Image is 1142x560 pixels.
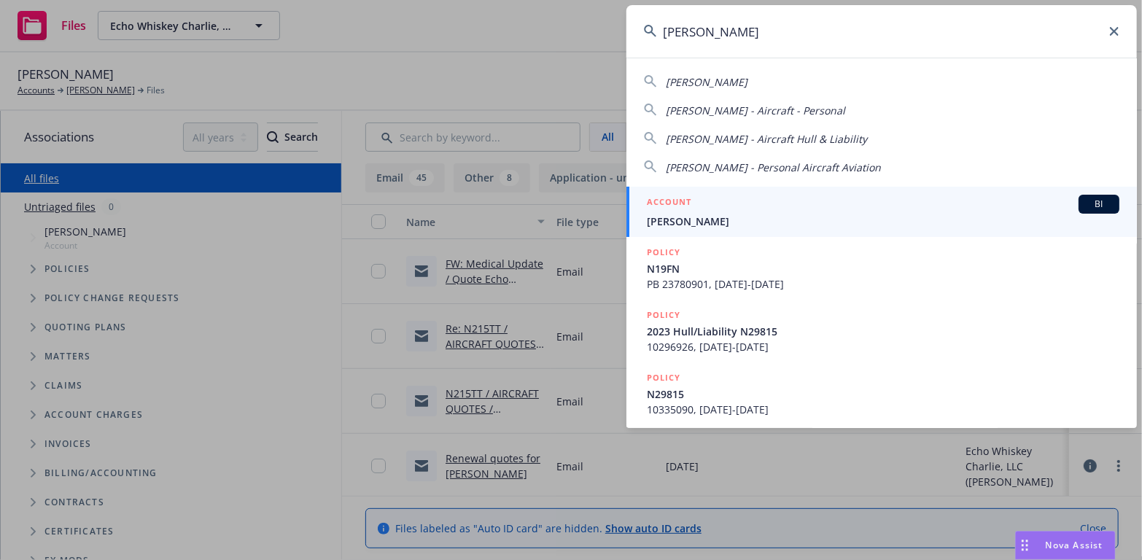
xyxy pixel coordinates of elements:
h5: POLICY [647,245,680,260]
div: Drag to move [1016,532,1034,559]
span: [PERSON_NAME] [666,75,747,89]
h5: POLICY [647,308,680,322]
span: N19FN [647,261,1119,276]
span: [PERSON_NAME] - Aircraft - Personal [666,104,845,117]
span: 2023 Hull/Liability N29815 [647,324,1119,339]
a: POLICYN19FNPB 23780901, [DATE]-[DATE] [626,237,1137,300]
span: PB 23780901, [DATE]-[DATE] [647,276,1119,292]
h5: ACCOUNT [647,195,691,212]
a: POLICY2023 Hull/Liability N2981510296926, [DATE]-[DATE] [626,300,1137,362]
span: [PERSON_NAME] - Personal Aircraft Aviation [666,160,881,174]
span: BI [1084,198,1114,211]
button: Nova Assist [1015,531,1116,560]
span: Nova Assist [1046,539,1103,551]
h5: POLICY [647,370,680,385]
span: 10296926, [DATE]-[DATE] [647,339,1119,354]
span: [PERSON_NAME] - Aircraft Hull & Liability [666,132,867,146]
a: POLICYN2981510335090, [DATE]-[DATE] [626,362,1137,425]
input: Search... [626,5,1137,58]
a: ACCOUNTBI[PERSON_NAME] [626,187,1137,237]
span: [PERSON_NAME] [647,214,1119,229]
span: 10335090, [DATE]-[DATE] [647,402,1119,417]
span: N29815 [647,386,1119,402]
